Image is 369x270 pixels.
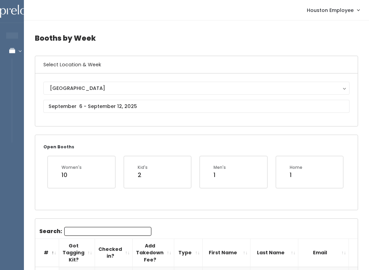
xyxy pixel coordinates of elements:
[43,100,350,113] input: September 6 - September 12, 2025
[290,171,302,179] div: 1
[35,29,358,48] h4: Booths by Week
[59,239,95,267] th: Got Tagging Kit?: activate to sort column ascending
[35,56,358,73] h6: Select Location & Week
[43,144,74,150] small: Open Booths
[174,239,203,267] th: Type: activate to sort column ascending
[307,6,354,14] span: Houston Employee
[50,84,343,92] div: [GEOGRAPHIC_DATA]
[298,239,349,267] th: Email: activate to sort column ascending
[138,164,148,171] div: Kid's
[95,239,133,267] th: Checked in?: activate to sort column ascending
[43,82,350,95] button: [GEOGRAPHIC_DATA]
[203,239,250,267] th: First Name: activate to sort column ascending
[300,3,366,17] a: Houston Employee
[61,164,82,171] div: Women's
[214,171,226,179] div: 1
[214,164,226,171] div: Men's
[290,164,302,171] div: Home
[64,227,151,236] input: Search:
[138,171,148,179] div: 2
[39,227,151,236] label: Search:
[35,239,59,267] th: #: activate to sort column descending
[133,239,174,267] th: Add Takedown Fee?: activate to sort column ascending
[250,239,298,267] th: Last Name: activate to sort column ascending
[61,171,82,179] div: 10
